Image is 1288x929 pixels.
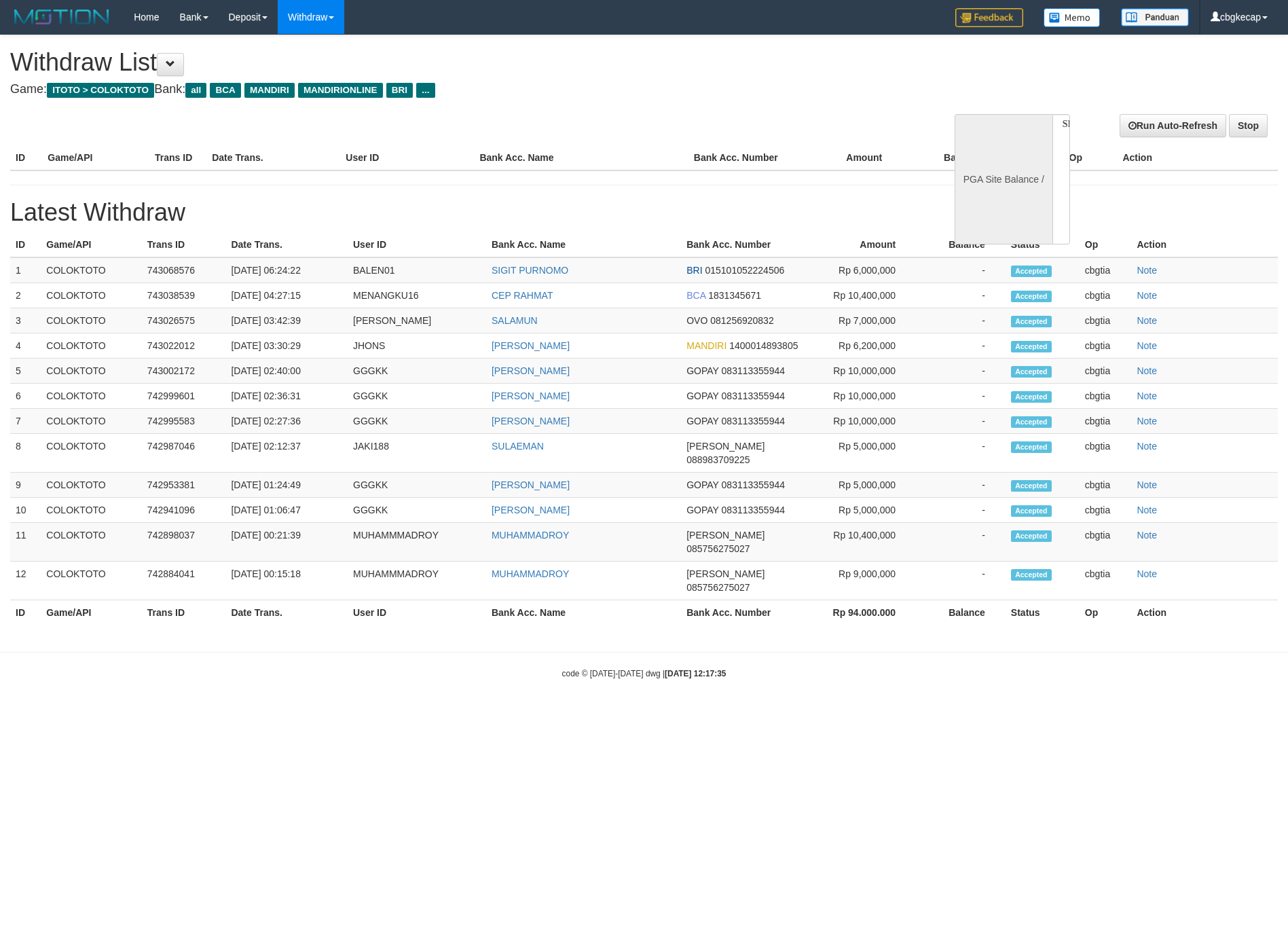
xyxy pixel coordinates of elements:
[1011,530,1052,542] span: Accepted
[686,582,750,593] span: 085756275027
[142,308,226,333] td: 743026575
[1080,498,1132,523] td: cbgtia
[149,145,206,170] th: Trans ID
[1080,434,1132,473] td: cbgtia
[348,384,486,409] td: GGGKK
[811,308,916,333] td: Rp 7,000,000
[729,340,798,351] span: 1400014893805
[1137,265,1157,276] a: Note
[10,83,845,96] h4: Game: Bank:
[916,523,1006,562] td: -
[348,409,486,434] td: GGGKK
[10,145,42,170] th: ID
[225,523,348,562] td: [DATE] 00:21:39
[41,434,142,473] td: COLOKTOTO
[41,384,142,409] td: COLOKTOTO
[811,257,916,283] td: Rp 6,000,000
[41,409,142,434] td: COLOKTOTO
[722,365,785,376] span: 083113355944
[1080,333,1132,359] td: cbgtia
[811,434,916,473] td: Rp 5,000,000
[1137,505,1157,515] a: Note
[811,473,916,498] td: Rp 5,000,000
[1011,569,1052,581] span: Accepted
[244,83,295,98] span: MANDIRI
[492,340,570,351] a: [PERSON_NAME]
[10,473,41,498] td: 9
[916,232,1006,257] th: Balance
[1137,568,1157,579] a: Note
[916,257,1006,283] td: -
[10,434,41,473] td: 8
[41,473,142,498] td: COLOKTOTO
[348,333,486,359] td: JHONS
[142,473,226,498] td: 742953381
[206,145,340,170] th: Date Trans.
[348,308,486,333] td: [PERSON_NAME]
[811,600,916,625] th: Rp 94.000.000
[1080,409,1132,434] td: cbgtia
[225,257,348,283] td: [DATE] 06:24:22
[225,600,348,625] th: Date Trans.
[686,505,718,515] span: GOPAY
[686,530,765,541] span: [PERSON_NAME]
[41,498,142,523] td: COLOKTOTO
[916,359,1006,384] td: -
[686,479,718,490] span: GOPAY
[210,83,240,98] span: BCA
[1080,283,1132,308] td: cbgtia
[225,473,348,498] td: [DATE] 01:24:49
[10,7,113,27] img: MOTION_logo.png
[916,384,1006,409] td: -
[41,257,142,283] td: COLOKTOTO
[142,232,226,257] th: Trans ID
[142,333,226,359] td: 743022012
[681,232,811,257] th: Bank Acc. Number
[348,498,486,523] td: GGGKK
[916,283,1006,308] td: -
[722,416,785,426] span: 083113355944
[340,145,474,170] th: User ID
[705,265,784,276] span: 015101052224506
[10,283,41,308] td: 2
[796,145,903,170] th: Amount
[41,333,142,359] td: COLOKTOTO
[916,473,1006,498] td: -
[41,562,142,600] td: COLOKTOTO
[916,562,1006,600] td: -
[10,498,41,523] td: 10
[916,308,1006,333] td: -
[492,568,569,579] a: MUHAMMADROY
[1137,390,1157,401] a: Note
[811,562,916,600] td: Rp 9,000,000
[916,333,1006,359] td: -
[1011,366,1052,378] span: Accepted
[348,523,486,562] td: MUHAMMMADROY
[10,562,41,600] td: 12
[10,409,41,434] td: 7
[492,441,544,452] a: SULAEMAN
[225,333,348,359] td: [DATE] 03:30:29
[811,232,916,257] th: Amount
[41,232,142,257] th: Game/API
[1044,8,1101,27] img: Button%20Memo.svg
[902,145,1001,170] th: Balance
[41,359,142,384] td: COLOKTOTO
[492,315,538,326] a: SALAMUN
[1080,384,1132,409] td: cbgtia
[142,283,226,308] td: 743038539
[686,340,726,351] span: MANDIRI
[686,365,718,376] span: GOPAY
[722,505,785,515] span: 083113355944
[1080,257,1132,283] td: cbgtia
[1080,562,1132,600] td: cbgtia
[811,523,916,562] td: Rp 10,400,000
[225,308,348,333] td: [DATE] 03:42:39
[1011,441,1052,453] span: Accepted
[10,523,41,562] td: 11
[1011,341,1052,352] span: Accepted
[348,232,486,257] th: User ID
[41,283,142,308] td: COLOKTOTO
[686,454,750,465] span: 088983709225
[41,308,142,333] td: COLOKTOTO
